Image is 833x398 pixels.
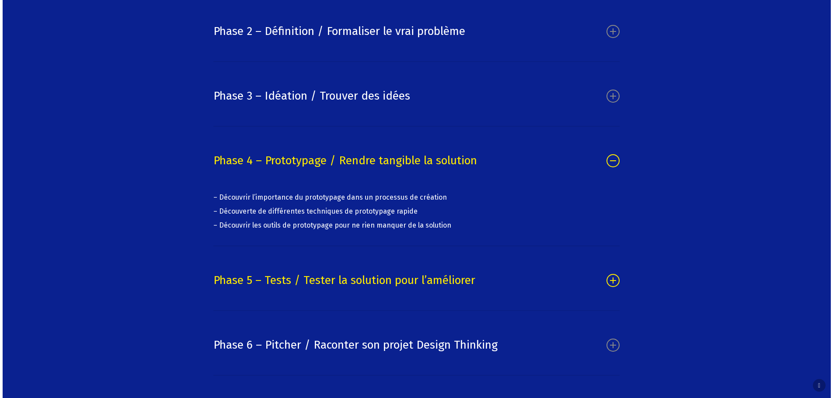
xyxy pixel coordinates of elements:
[213,10,620,52] a: Phase 2 – Définition / Formaliser le vrai problème
[213,221,451,229] span: – Découvrir les outils de prototypage pour ne rien manquer de la solution
[213,193,447,201] span: – Découvrir l’importance du prototypage dans un processus de création
[213,140,620,182] a: Phase 4 – Prototypage / Rendre tangible la solution
[213,75,620,117] a: Phase 3 – Idéation / Trouver des idées
[213,324,620,366] a: Phase 6 – Pitcher / Raconter son projet Design Thinking
[213,260,620,301] a: Phase 5 – Tests / Tester la solution pour l’améliorer
[213,207,418,215] span: – Découverte de différentes techniques de prototypage rapide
